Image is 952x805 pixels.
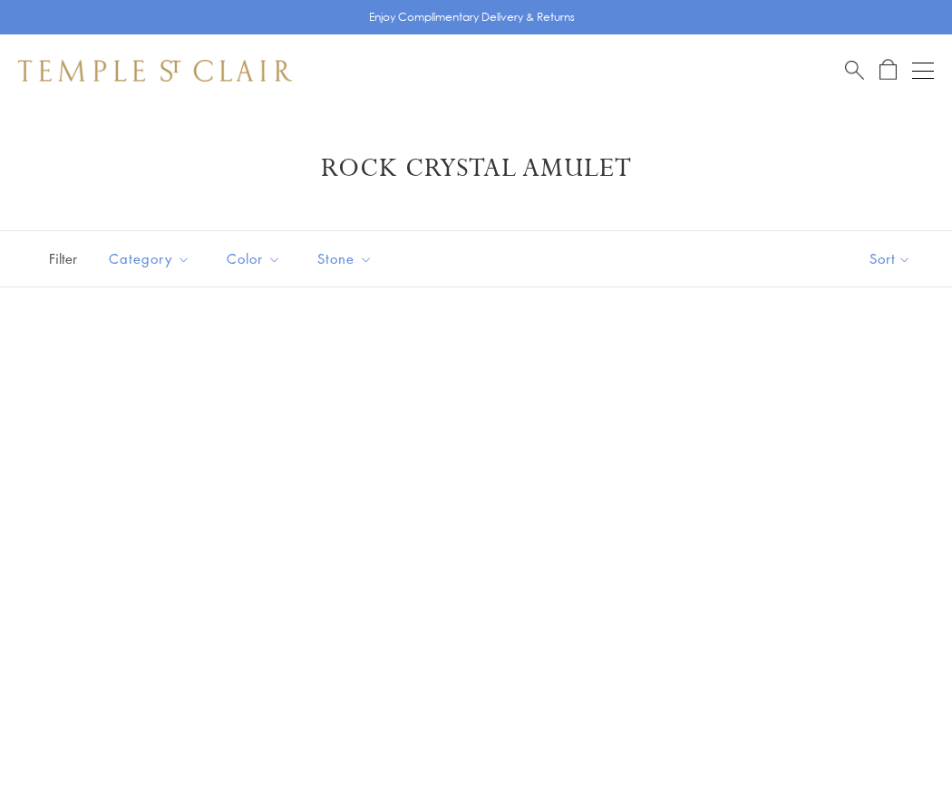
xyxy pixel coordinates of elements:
[829,231,952,286] button: Show sort by
[308,247,386,270] span: Stone
[95,238,204,279] button: Category
[845,59,864,82] a: Search
[45,152,907,185] h1: Rock Crystal Amulet
[912,60,934,82] button: Open navigation
[213,238,295,279] button: Color
[18,60,292,82] img: Temple St. Clair
[100,247,204,270] span: Category
[218,247,295,270] span: Color
[304,238,386,279] button: Stone
[879,59,897,82] a: Open Shopping Bag
[369,8,575,26] p: Enjoy Complimentary Delivery & Returns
